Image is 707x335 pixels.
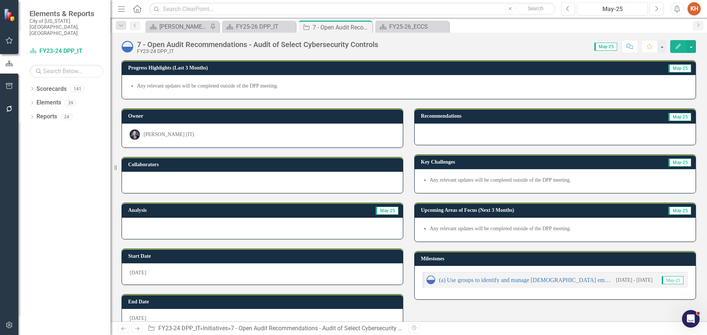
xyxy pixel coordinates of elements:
img: In Progress [426,275,435,284]
span: May-25 [376,207,398,215]
img: Peter Wallace [130,129,140,140]
h3: Milestones [421,256,692,261]
a: (a) Use groups to identify and manage [DEMOGRAPHIC_DATA] employees [439,277,623,283]
a: Elements [36,99,61,107]
h3: Analysis [128,207,248,213]
span: May-25 [594,43,617,51]
small: City of [US_STATE][GEOGRAPHIC_DATA], [GEOGRAPHIC_DATA] [29,18,103,36]
span: [DATE] [130,316,146,321]
a: FY23-24 DPP_IT [158,325,200,332]
div: FY23-24 DPP_IT [137,49,378,54]
h3: Key Challenges [421,159,581,165]
span: May-25 [662,276,683,284]
h3: Upcoming Areas of Focus (Next 3 Months) [421,207,637,213]
div: 7 - Open Audit Recommendations - Audit of Select Cybersecurity Controls [231,325,420,332]
div: FY25-26_ECCS [389,22,447,31]
div: 24 [61,114,73,120]
div: FY25-26 DPP_IT [236,22,294,31]
a: Initiatives [203,325,228,332]
small: [DATE] - [DATE] [616,277,653,284]
a: Scorecards [36,85,67,93]
div: [PERSON_NAME] (IT) [144,131,194,138]
span: May-25 [668,207,691,215]
button: Search [517,4,554,14]
a: [PERSON_NAME]'s Home [147,22,208,31]
span: Elements & Reports [29,9,103,18]
div: 7 - Open Audit Recommendations - Audit of Select Cybersecurity Controls [313,23,370,32]
h3: Collaborators [128,162,399,167]
h3: End Date [128,299,399,304]
a: FY25-26 DPP_IT [224,22,294,31]
span: Search [528,6,544,11]
a: FY25-26_ECCS [377,22,447,31]
div: May-25 [580,5,645,14]
div: [PERSON_NAME]'s Home [159,22,208,31]
h3: Recommendations [421,113,592,119]
div: 7 - Open Audit Recommendations - Audit of Select Cybersecurity Controls [137,40,378,49]
li: Any relevant updates will be completed outside of the DPP meeting. [430,177,688,184]
li: Any relevant updates will be completed outside of the DPP meeting. [137,82,688,90]
img: ClearPoint Strategy [4,8,17,21]
input: Search ClearPoint... [149,3,556,15]
div: » » [148,324,403,333]
h3: Progress Highlights (Last 3 Months) [128,65,563,71]
span: May-25 [668,64,691,72]
span: May-25 [668,158,691,167]
li: Any relevant updates will be completed outside of the DPP meeting. [430,225,688,232]
span: [DATE] [130,270,146,275]
div: 39 [65,100,77,106]
iframe: Intercom live chat [682,310,700,328]
img: In Progress [122,41,133,53]
h3: Owner [128,113,399,119]
h3: Start Date [128,253,399,259]
button: May-25 [577,2,648,15]
a: Reports [36,113,57,121]
div: 141 [70,86,85,92]
button: KH [687,2,701,15]
input: Search Below... [29,65,103,78]
span: May-25 [668,113,691,121]
a: FY23-24 DPP_IT [29,47,103,56]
